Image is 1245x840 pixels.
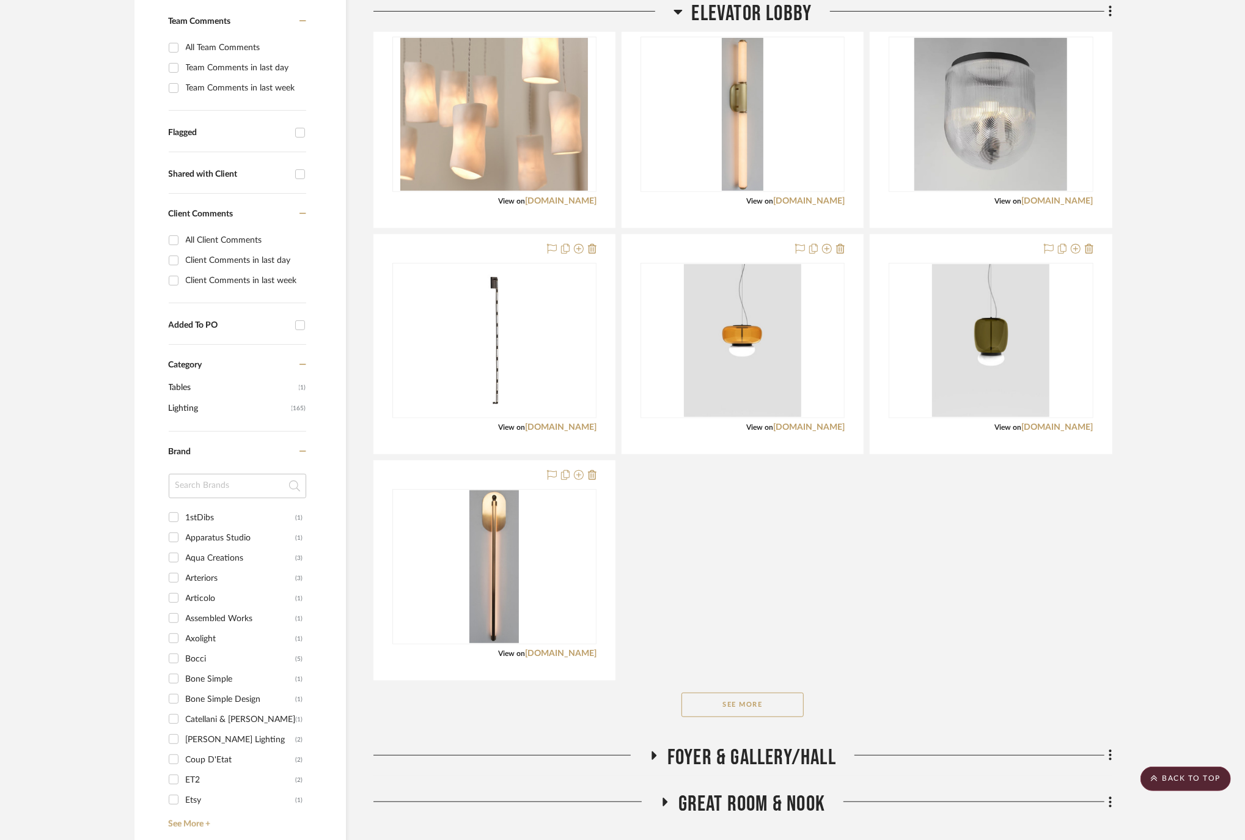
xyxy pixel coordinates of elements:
[296,508,303,528] div: (1)
[169,474,306,498] input: Search Brands
[186,251,303,270] div: Client Comments in last day
[186,669,296,689] div: Bone Simple
[186,690,296,709] div: Bone Simple Design
[186,730,296,750] div: [PERSON_NAME] Lighting
[166,810,306,830] a: See More +
[296,629,303,649] div: (1)
[296,569,303,588] div: (3)
[186,609,296,628] div: Assembled Works
[186,790,296,810] div: Etsy
[169,128,289,138] div: Flagged
[186,78,303,98] div: Team Comments in last week
[186,649,296,669] div: Bocci
[186,38,303,57] div: All Team Comments
[641,263,844,418] div: 0
[1022,423,1093,432] a: [DOMAIN_NAME]
[296,528,303,548] div: (1)
[296,710,303,729] div: (1)
[678,791,825,817] span: GREAT ROOM & NOOK
[186,271,303,290] div: Client Comments in last week
[296,790,303,810] div: (1)
[296,548,303,568] div: (3)
[296,609,303,628] div: (1)
[169,320,289,331] div: Added To PO
[684,264,801,417] img: Tower Lighting Faro Pendant 14Wx11H - Dark Amber
[746,424,773,431] span: View on
[296,669,303,689] div: (1)
[641,37,844,191] div: 0
[418,264,571,417] img: Visual Comfort Catena 57"H Sconce
[469,490,519,643] img: RIDGELY STUDIO WORKS 4"W X 2"D X 26"H
[296,770,303,790] div: (2)
[186,528,296,548] div: Apparatus Studio
[296,649,303,669] div: (5)
[169,17,231,26] span: Team Comments
[1140,767,1231,791] scroll-to-top-button: BACK TO TOP
[186,589,296,608] div: Articolo
[186,230,303,250] div: All Client Comments
[292,399,306,418] span: (165)
[498,650,525,657] span: View on
[186,548,296,568] div: Aqua Creations
[186,629,296,649] div: Axolight
[722,38,763,191] img: RIDGLEY STUDIO WORKS SCEPTER S3 WALL SCONCE 4"W X 3.5"D X 32.25"H
[525,197,597,205] a: [DOMAIN_NAME]
[914,38,1067,191] img: Maxim Dune Flushmt 16Diax19H
[186,750,296,770] div: Coup D'Etat
[1022,197,1093,205] a: [DOMAIN_NAME]
[186,770,296,790] div: ET2
[498,197,525,205] span: View on
[169,398,288,419] span: Lighting
[889,263,1092,418] div: 0
[746,197,773,205] span: View on
[186,710,296,729] div: Catellani & [PERSON_NAME]
[296,589,303,608] div: (1)
[296,690,303,709] div: (1)
[667,745,836,771] span: FOYER & GALLERY/HALL
[773,423,845,432] a: [DOMAIN_NAME]
[932,264,1049,417] img: Tower Lighting Faro Pendant - Antq Green11.5Wx16H
[169,448,191,456] span: Brand
[186,569,296,588] div: Arteriors
[169,377,296,398] span: Tables
[525,423,597,432] a: [DOMAIN_NAME]
[681,693,804,717] button: See More
[169,360,202,370] span: Category
[400,38,588,191] img: Ultra Lighting Amorphous Light - Custom
[995,424,1022,431] span: View on
[186,58,303,78] div: Team Comments in last day
[169,169,289,180] div: Shared with Client
[296,730,303,750] div: (2)
[525,649,597,658] a: [DOMAIN_NAME]
[498,424,525,431] span: View on
[169,210,233,218] span: Client Comments
[296,750,303,770] div: (2)
[299,378,306,397] span: (1)
[995,197,1022,205] span: View on
[186,508,296,528] div: 1stDibs
[773,197,845,205] a: [DOMAIN_NAME]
